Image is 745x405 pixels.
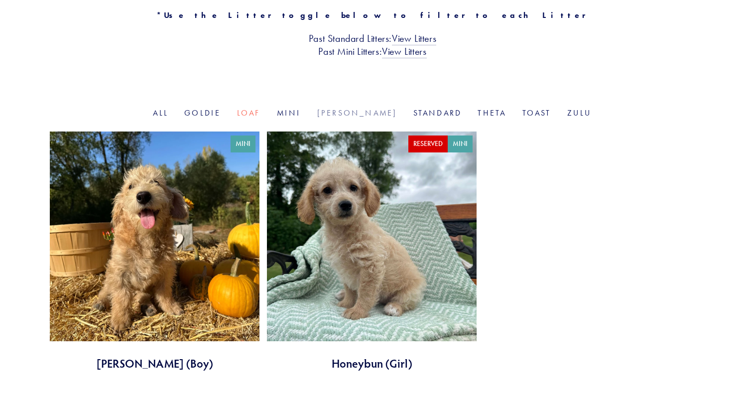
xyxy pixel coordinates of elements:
[50,32,695,58] h3: Past Standard Litters: Past Mini Litters:
[184,108,221,118] a: Goldie
[478,108,506,118] a: Theta
[392,32,436,45] a: View Litters
[413,108,462,118] a: Standard
[317,108,397,118] a: [PERSON_NAME]
[382,45,426,58] a: View Litters
[567,108,592,118] a: Zulu
[277,108,301,118] a: Mini
[156,10,588,20] strong: *Use the Litter toggle below to filter to each Litter
[237,108,261,118] a: Loaf
[522,108,551,118] a: Toast
[153,108,168,118] a: All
